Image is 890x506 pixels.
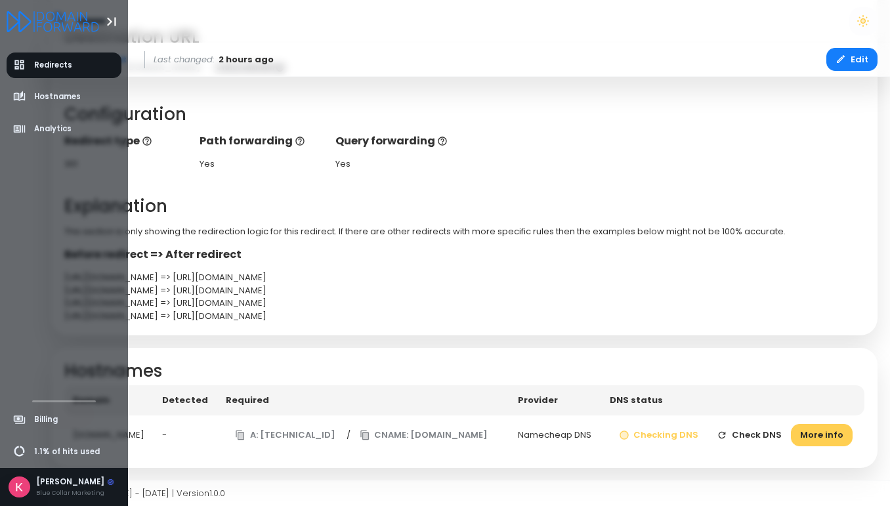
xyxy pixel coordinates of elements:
button: Toggle Aside [99,9,124,34]
div: [URL][DOMAIN_NAME] => [URL][DOMAIN_NAME] [64,310,865,323]
span: Analytics [34,123,72,135]
div: [PERSON_NAME] [36,476,114,488]
h2: Configuration [64,104,865,125]
p: This section is only showing the redirection logic for this redirect. If there are other redirect... [64,225,865,238]
th: Required [217,385,509,415]
span: 2 hours ago [219,53,274,66]
div: Yes [335,158,458,171]
h2: Explanation [64,196,865,217]
div: Namecheap DNS [518,429,593,442]
div: Blue Collar Marketing [36,488,114,497]
td: / [217,415,509,455]
th: Detected [154,385,217,415]
span: Copyright © [DATE] - [DATE] | Version 1.0.0 [51,487,225,499]
button: Edit [826,48,878,71]
a: 1.1% of hits used [7,439,122,465]
span: 1.1% of hits used [34,446,100,457]
th: DNS status [601,385,864,415]
span: Redirects [34,60,72,71]
th: Provider [509,385,601,415]
div: Yes [200,158,322,171]
p: Query forwarding [335,133,458,149]
button: More info [791,424,853,447]
span: Hostnames [34,91,81,102]
td: - [154,415,217,455]
button: A: [TECHNICAL_ID] [226,424,345,447]
button: Checking DNS [610,424,708,447]
a: Billing [7,407,122,432]
p: Path forwarding [200,133,322,149]
button: Check DNS [708,424,791,447]
button: CNAME: [DOMAIN_NAME] [350,424,498,447]
div: [URL][DOMAIN_NAME] => [URL][DOMAIN_NAME] [64,271,865,284]
p: Before redirect => After redirect [64,247,865,263]
div: [URL][DOMAIN_NAME] => [URL][DOMAIN_NAME] [64,284,865,297]
a: Hostnames [7,84,122,110]
a: Redirects [7,53,122,78]
span: Billing [34,414,58,425]
img: Avatar [9,476,30,498]
a: Logo [7,12,99,30]
div: [URL][DOMAIN_NAME] => [URL][DOMAIN_NAME] [64,297,865,310]
h2: Hostnames [64,361,865,381]
span: Last changed: [154,53,215,66]
a: Analytics [7,116,122,142]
